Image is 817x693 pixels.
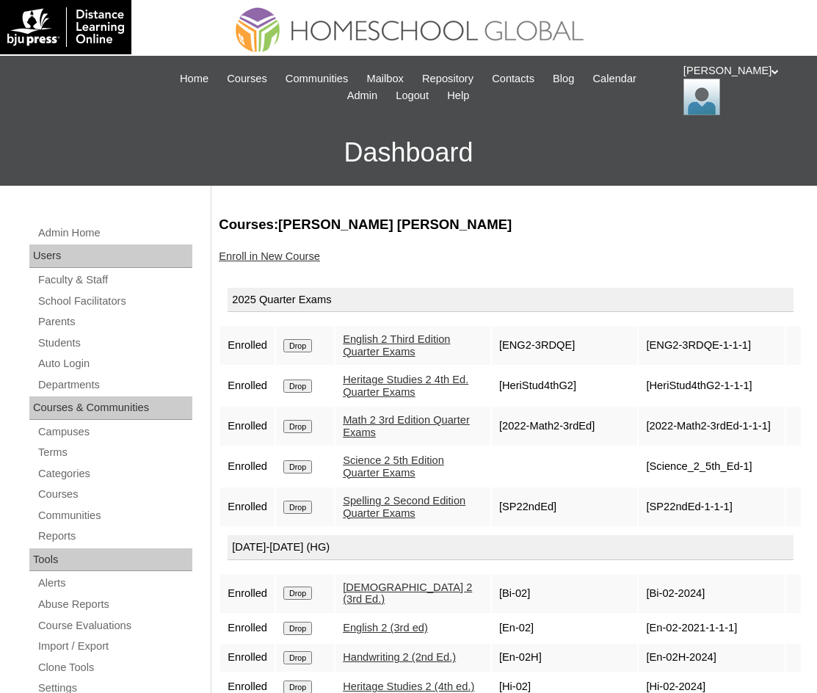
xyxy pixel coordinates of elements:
div: Tools [29,548,192,572]
input: Drop [283,622,312,635]
td: [En-02] [492,614,638,642]
td: Enrolled [220,574,275,613]
td: Enrolled [220,614,275,642]
h3: Courses:[PERSON_NAME] [PERSON_NAME] [219,215,802,234]
a: Math 2 3rd Edition Quarter Exams [343,414,470,438]
a: Faculty & Staff [37,271,192,289]
td: Enrolled [220,644,275,672]
a: Contacts [484,70,542,87]
a: Campuses [37,423,192,441]
td: Enrolled [220,326,275,365]
a: [DEMOGRAPHIC_DATA] 2 (3rd Ed.) [343,581,472,606]
a: Communities [278,70,356,87]
input: Drop [283,420,312,433]
a: Handwriting 2 (2nd Ed.) [343,651,456,663]
input: Drop [283,380,312,393]
td: [ENG2-3RDQE-1-1-1] [639,326,785,365]
td: [ENG2-3RDQE] [492,326,638,365]
span: Blog [553,70,574,87]
a: Spelling 2 Second Edition Quarter Exams [343,495,465,519]
h3: Dashboard [7,120,810,186]
span: Contacts [492,70,534,87]
a: Science 2 5th Edition Quarter Exams [343,454,444,479]
td: [SP22ndEd] [492,487,638,526]
a: English 2 (3rd ed) [343,622,428,634]
span: Admin [347,87,378,104]
a: Categories [37,465,192,483]
td: [En-02H] [492,644,638,672]
a: Calendar [586,70,644,87]
a: Reports [37,527,192,545]
a: Blog [545,70,581,87]
input: Drop [283,501,312,514]
span: Home [180,70,208,87]
a: Departments [37,376,192,394]
td: Enrolled [220,487,275,526]
td: Enrolled [220,366,275,405]
input: Drop [283,339,312,352]
td: [En-02H-2024] [639,644,785,672]
span: Mailbox [366,70,404,87]
img: logo-white.png [7,7,124,47]
a: Communities [37,507,192,525]
a: Courses [219,70,275,87]
a: Home [173,70,216,87]
td: [Science_2_5th_Ed-1] [639,447,785,486]
div: Courses & Communities [29,396,192,420]
a: Logout [388,87,436,104]
a: School Facilitators [37,292,192,311]
span: Help [447,87,469,104]
td: [2022-Math2-3rdEd-1-1-1] [639,407,785,446]
td: [2022-Math2-3rdEd] [492,407,638,446]
span: Communities [286,70,349,87]
span: Repository [422,70,473,87]
td: Enrolled [220,407,275,446]
td: Enrolled [220,447,275,486]
a: Admin [340,87,385,104]
a: Alerts [37,574,192,592]
a: Clone Tools [37,658,192,677]
a: Repository [415,70,481,87]
a: Mailbox [359,70,411,87]
a: Import / Export [37,637,192,656]
a: English 2 Third Edition Quarter Exams [343,333,450,358]
div: [PERSON_NAME] [683,63,802,115]
a: Admin Home [37,224,192,242]
div: Users [29,244,192,268]
a: Auto Login [37,355,192,373]
input: Drop [283,651,312,664]
a: Courses [37,485,192,504]
span: Courses [227,70,267,87]
a: Heritage Studies 2 (4th ed.) [343,681,474,692]
div: [DATE]-[DATE] (HG) [228,535,794,560]
a: Abuse Reports [37,595,192,614]
a: Terms [37,443,192,462]
td: [Bi-02-2024] [639,574,785,613]
input: Drop [283,587,312,600]
span: Calendar [593,70,636,87]
span: Logout [396,87,429,104]
input: Drop [283,460,312,474]
a: Course Evaluations [37,617,192,635]
a: Parents [37,313,192,331]
div: 2025 Quarter Exams [228,288,794,313]
td: [SP22ndEd-1-1-1] [639,487,785,526]
img: Ariane Ebuen [683,79,720,115]
a: Help [440,87,476,104]
td: [HeriStud4thG2-1-1-1] [639,366,785,405]
a: Heritage Studies 2 4th Ed. Quarter Exams [343,374,468,398]
td: [HeriStud4thG2] [492,366,638,405]
a: Enroll in New Course [219,250,320,262]
td: [En-02-2021-1-1-1] [639,614,785,642]
a: Students [37,334,192,352]
td: [Bi-02] [492,574,638,613]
